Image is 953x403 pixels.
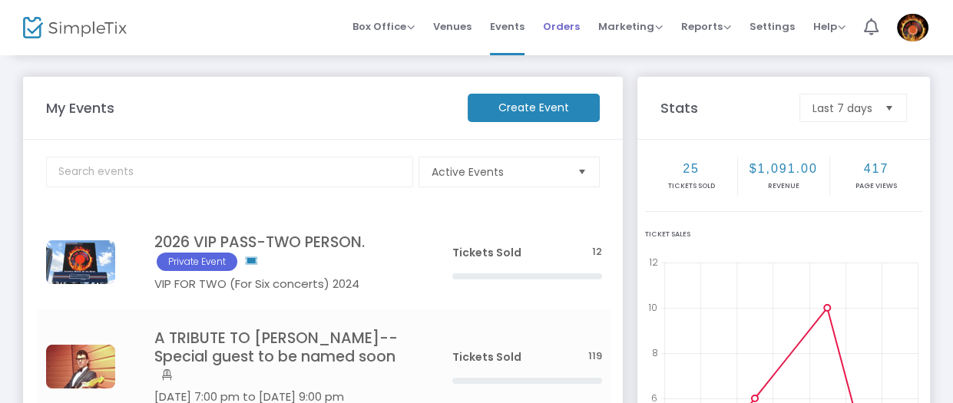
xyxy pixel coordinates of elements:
p: Revenue [740,181,828,192]
span: Settings [749,7,795,46]
m-panel-title: My Events [38,97,460,118]
button: Select [879,94,900,121]
img: BuddyHolly.jpg [46,345,115,388]
button: Select [571,157,593,187]
h2: 417 [832,161,921,176]
span: Events [490,7,524,46]
p: Tickets sold [647,181,735,192]
p: Page Views [832,181,921,192]
span: Marketing [598,19,663,34]
h4: 2026 VIP PASS-TWO PERSON. [154,233,406,271]
text: 10 [648,301,657,314]
h4: A TRIBUTE TO [PERSON_NAME]--Special guest to be named soon [154,329,406,383]
div: Ticket Sales [645,230,922,240]
text: 12 [649,256,658,269]
span: 119 [588,349,602,364]
img: IMG5773.JPG [46,240,115,284]
span: 12 [592,245,602,259]
span: Tickets Sold [452,245,521,260]
h5: VIP FOR TWO (For Six concerts) 2024 [154,277,406,291]
span: Reports [681,19,731,34]
span: Private Event [157,253,237,271]
m-panel-title: Stats [654,97,793,118]
span: Last 7 days [812,101,872,116]
text: 8 [652,346,658,359]
span: Box Office [352,19,415,34]
span: Active Events [432,164,565,180]
span: Help [813,19,845,34]
m-button: Create Event [468,94,600,122]
input: Search events [46,157,413,187]
span: Orders [543,7,580,46]
span: Venues [433,7,472,46]
h2: $1,091.00 [740,161,828,176]
span: Tickets Sold [452,349,521,365]
h2: 25 [647,161,735,176]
